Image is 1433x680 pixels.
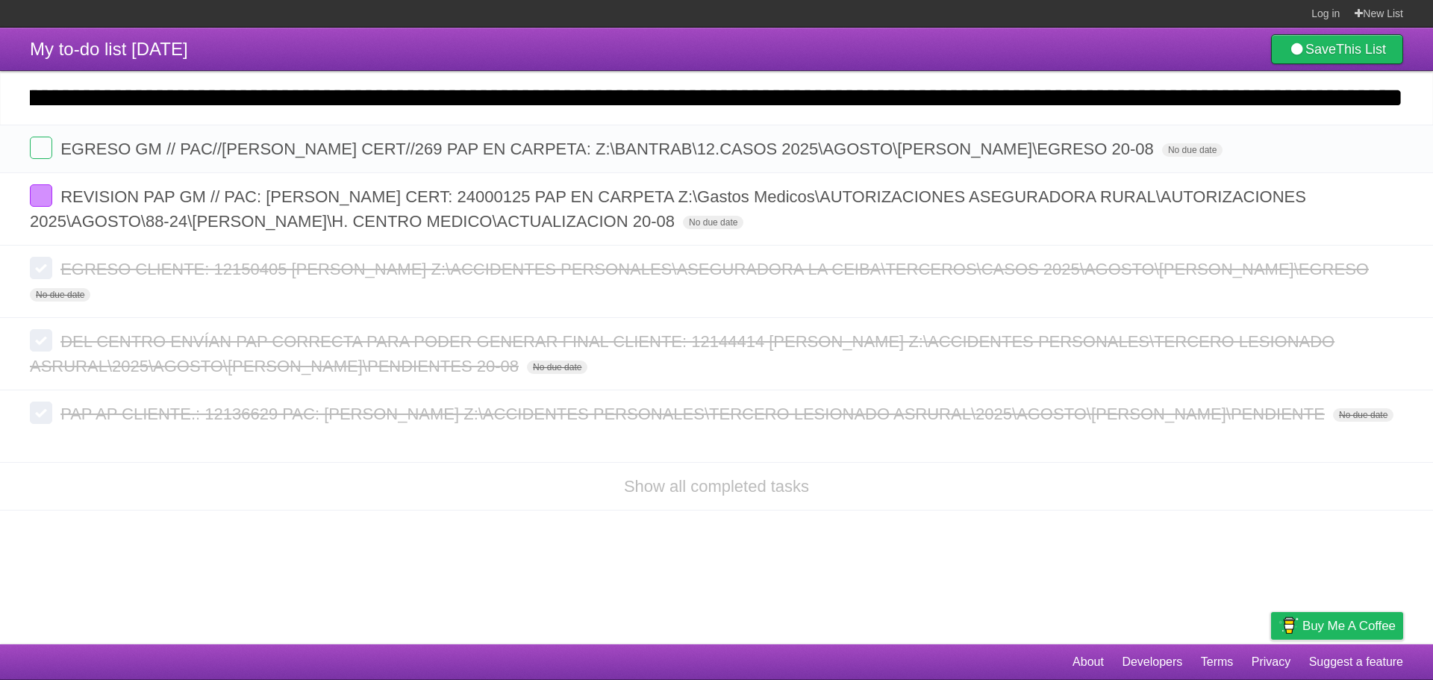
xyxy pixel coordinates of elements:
[30,329,52,352] label: Done
[1073,648,1104,676] a: About
[30,137,52,159] label: Done
[683,216,743,229] span: No due date
[60,260,1373,278] span: EGRESO CLIENTE: 12150405 [PERSON_NAME] Z:\ACCIDENTES PERSONALES\ASEGURADORA LA CEIBA\TERCEROS\CAS...
[1336,42,1386,57] b: This List
[1279,613,1299,638] img: Buy me a coffee
[1333,408,1393,422] span: No due date
[624,477,809,496] a: Show all completed tasks
[1252,648,1290,676] a: Privacy
[30,187,1306,231] span: REVISION PAP GM // PAC: [PERSON_NAME] CERT: 24000125 PAP EN CARPETA Z:\Gastos Medicos\AUTORIZACIO...
[1162,143,1223,157] span: No due date
[1122,648,1182,676] a: Developers
[30,39,188,59] span: My to-do list [DATE]
[60,405,1329,423] span: PAP AP CLIENTE.: 12136629 PAC: [PERSON_NAME] Z:\ACCIDENTES PERSONALES\TERCERO LESIONADO ASRURAL\2...
[1302,613,1396,639] span: Buy me a coffee
[527,361,587,374] span: No due date
[1309,648,1403,676] a: Suggest a feature
[30,257,52,279] label: Done
[60,140,1158,158] span: EGRESO GM // PAC//[PERSON_NAME] CERT//269 PAP EN CARPETA: Z:\BANTRAB\12.CASOS 2025\AGOSTO\[PERSON...
[1271,612,1403,640] a: Buy me a coffee
[1201,648,1234,676] a: Terms
[30,402,52,424] label: Done
[1271,34,1403,64] a: SaveThis List
[30,332,1334,375] span: DEL CENTRO ENVÍAN PAP CORRECTA PARA PODER GENERAR FINAL CLIENTE: 12144414 [PERSON_NAME] Z:\ACCIDE...
[30,288,90,302] span: No due date
[30,184,52,207] label: Done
